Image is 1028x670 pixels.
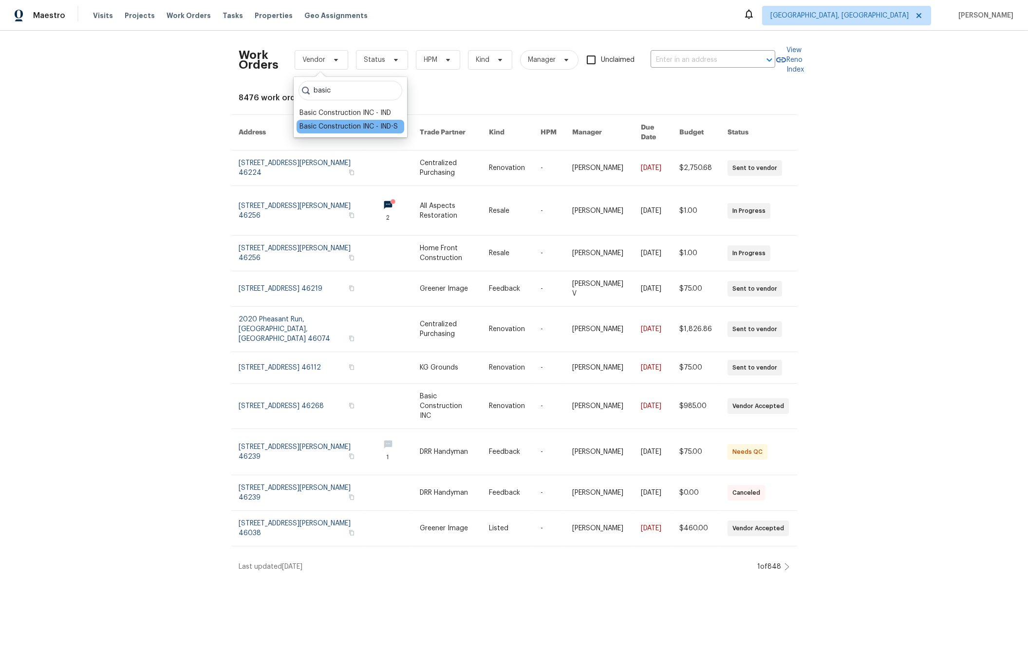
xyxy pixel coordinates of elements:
[412,511,481,546] td: Greener Image
[481,384,533,429] td: Renovation
[347,211,356,220] button: Copy Address
[481,150,533,186] td: Renovation
[720,115,797,150] th: Status
[412,186,481,236] td: All Aspects Restoration
[533,429,564,475] td: -
[564,271,633,307] td: [PERSON_NAME] V
[601,55,635,65] span: Unclaimed
[347,168,356,177] button: Copy Address
[282,563,303,570] span: [DATE]
[528,55,556,65] span: Manager
[770,11,909,20] span: [GEOGRAPHIC_DATA], [GEOGRAPHIC_DATA]
[533,475,564,511] td: -
[412,271,481,307] td: Greener Image
[481,186,533,236] td: Resale
[763,53,776,67] button: Open
[564,115,633,150] th: Manager
[533,511,564,546] td: -
[167,11,211,20] span: Work Orders
[304,11,368,20] span: Geo Assignments
[533,186,564,236] td: -
[364,55,386,65] span: Status
[481,429,533,475] td: Feedback
[564,352,633,384] td: [PERSON_NAME]
[412,429,481,475] td: DRR Handyman
[239,93,789,103] div: 8476 work orders
[412,150,481,186] td: Centralized Purchasing
[476,55,490,65] span: Kind
[347,253,356,262] button: Copy Address
[564,150,633,186] td: [PERSON_NAME]
[347,401,356,410] button: Copy Address
[564,186,633,236] td: [PERSON_NAME]
[255,11,293,20] span: Properties
[533,150,564,186] td: -
[481,271,533,307] td: Feedback
[347,334,356,343] button: Copy Address
[303,55,326,65] span: Vendor
[564,475,633,511] td: [PERSON_NAME]
[33,11,65,20] span: Maestro
[412,236,481,271] td: Home Front Construction
[672,115,720,150] th: Budget
[347,528,356,537] button: Copy Address
[481,236,533,271] td: Resale
[481,307,533,352] td: Renovation
[412,475,481,511] td: DRR Handyman
[533,384,564,429] td: -
[424,55,438,65] span: HPM
[564,429,633,475] td: [PERSON_NAME]
[954,11,1013,20] span: [PERSON_NAME]
[564,384,633,429] td: [PERSON_NAME]
[481,352,533,384] td: Renovation
[125,11,155,20] span: Projects
[412,115,481,150] th: Trade Partner
[93,11,113,20] span: Visits
[223,12,243,19] span: Tasks
[481,475,533,511] td: Feedback
[481,511,533,546] td: Listed
[347,363,356,372] button: Copy Address
[239,50,279,70] h2: Work Orders
[651,53,748,68] input: Enter in an address
[231,115,364,150] th: Address
[533,271,564,307] td: -
[412,307,481,352] td: Centralized Purchasing
[533,236,564,271] td: -
[299,122,398,131] div: Basic Construction INC - IND-S
[775,45,804,74] a: View Reno Index
[533,307,564,352] td: -
[533,115,564,150] th: HPM
[412,384,481,429] td: Basic Construction INC
[347,284,356,293] button: Copy Address
[299,108,391,118] div: Basic Construction INC - IND
[347,452,356,461] button: Copy Address
[347,493,356,502] button: Copy Address
[412,352,481,384] td: KG Grounds
[758,562,782,572] div: 1 of 848
[564,236,633,271] td: [PERSON_NAME]
[239,562,755,572] div: Last updated
[481,115,533,150] th: Kind
[633,115,672,150] th: Due Date
[564,511,633,546] td: [PERSON_NAME]
[564,307,633,352] td: [PERSON_NAME]
[533,352,564,384] td: -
